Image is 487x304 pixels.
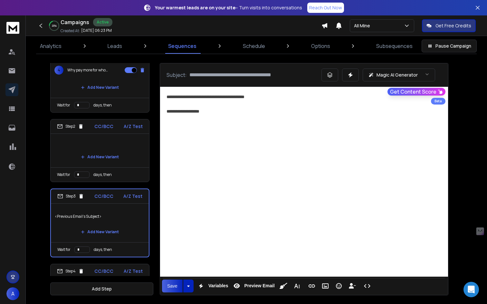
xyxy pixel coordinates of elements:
p: Wait for [57,247,71,252]
button: Insert Unsubscribe Link [346,280,358,292]
p: Leads [108,42,122,50]
p: Sequences [168,42,196,50]
p: CC/BCC [94,193,113,199]
button: Preview Email [231,280,276,292]
button: More Text [291,280,303,292]
p: A/Z Test [124,268,143,274]
div: Active [93,18,112,26]
button: Get Content Score [387,88,445,96]
strong: Your warmest leads are on your site [155,5,235,11]
p: [DATE] 06:23 PM [81,28,112,33]
p: Why pay more for wholesale vendor furniture? [67,68,109,73]
p: Subsequences [376,42,413,50]
img: logo [6,22,19,34]
div: Beta [431,98,445,105]
a: Analytics [36,38,65,54]
button: Pause Campaign [422,40,477,52]
a: Sequences [164,38,200,54]
a: Leads [104,38,126,54]
li: Step2CC/BCCA/Z Test Add New VariantWait fordays, then [50,119,149,182]
a: Reach Out Now [307,3,344,13]
p: 20 % [52,24,57,28]
button: Add New Variant [76,151,124,163]
span: Preview Email [243,283,276,289]
div: Open Intercom Messenger [463,282,479,297]
p: – Turn visits into conversations [155,5,302,11]
button: Code View [361,280,373,292]
button: Insert Image (⌘P) [319,280,331,292]
button: Insert Link (⌘K) [306,280,318,292]
p: Wait for [57,103,70,108]
p: A/Z Test [124,123,143,130]
p: Options [311,42,330,50]
button: Save [162,280,183,292]
p: Reach Out Now [309,5,342,11]
button: Clean HTML [277,280,290,292]
p: CC/BCC [94,268,113,274]
button: A [6,287,19,300]
div: Step 4 [57,268,84,274]
button: Magic AI Generator [363,69,435,81]
a: Schedule [239,38,269,54]
button: Variables [195,280,230,292]
a: Subsequences [372,38,416,54]
p: days, then [93,172,112,177]
p: <Previous Email's Subject> [55,207,145,226]
span: 4 [54,66,63,75]
p: Schedule [243,42,265,50]
p: Get Free Credits [435,23,471,29]
span: Variables [207,283,230,289]
button: Get Free Credits [422,19,476,32]
p: Analytics [40,42,62,50]
h1: Campaigns [61,18,89,26]
button: Add New Variant [76,81,124,94]
p: Magic AI Generator [377,72,418,78]
p: days, then [93,103,112,108]
a: Options [307,38,334,54]
p: A/Z Test [123,193,142,199]
p: days, then [94,247,112,252]
li: Step3CC/BCCA/Z Test<Previous Email's Subject>Add New VariantWait fordays, then [50,189,149,257]
p: Subject: [167,71,187,79]
button: Add Step [50,282,153,295]
p: All Mine [354,23,373,29]
div: Step 3 [57,193,84,199]
button: Add New Variant [76,226,124,238]
p: Created At: [61,28,80,33]
div: Step 2 [57,124,84,129]
p: CC/BCC [94,123,113,130]
button: Emoticons [333,280,345,292]
p: Wait for [57,172,70,177]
